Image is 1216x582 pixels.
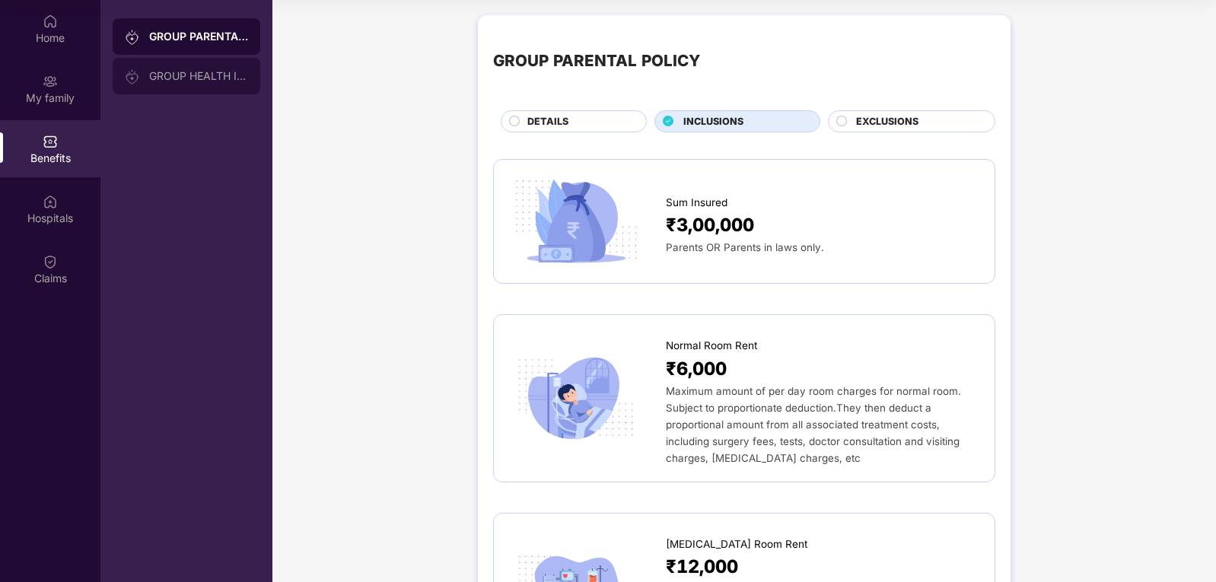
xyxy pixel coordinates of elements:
[683,114,743,129] span: INCLUSIONS
[666,552,738,580] span: ₹12,000
[125,69,140,84] img: svg+xml;base64,PHN2ZyB3aWR0aD0iMjAiIGhlaWdodD0iMjAiIHZpZXdCb3g9IjAgMCAyMCAyMCIgZmlsbD0ibm9uZSIgeG...
[509,175,643,268] img: icon
[666,211,754,239] span: ₹3,00,000
[43,134,58,149] img: svg+xml;base64,PHN2ZyBpZD0iQmVuZWZpdHMiIHhtbG5zPSJodHRwOi8vd3d3LnczLm9yZy8yMDAwL3N2ZyIgd2lkdGg9Ij...
[493,49,700,73] div: GROUP PARENTAL POLICY
[527,114,568,129] span: DETAILS
[149,29,248,44] div: GROUP PARENTAL POLICY
[43,14,58,29] img: svg+xml;base64,PHN2ZyBpZD0iSG9tZSIgeG1sbnM9Imh0dHA6Ly93d3cudzMub3JnLzIwMDAvc3ZnIiB3aWR0aD0iMjAiIG...
[125,30,140,45] img: svg+xml;base64,PHN2ZyB3aWR0aD0iMjAiIGhlaWdodD0iMjAiIHZpZXdCb3g9IjAgMCAyMCAyMCIgZmlsbD0ibm9uZSIgeG...
[666,338,757,354] span: Normal Room Rent
[856,114,918,129] span: EXCLUSIONS
[43,74,58,89] img: svg+xml;base64,PHN2ZyB3aWR0aD0iMjAiIGhlaWdodD0iMjAiIHZpZXdCb3g9IjAgMCAyMCAyMCIgZmlsbD0ibm9uZSIgeG...
[666,385,961,464] span: Maximum amount of per day room charges for normal room. Subject to proportionate deduction.They t...
[666,536,807,552] span: [MEDICAL_DATA] Room Rent
[509,352,643,445] img: icon
[666,355,727,383] span: ₹6,000
[666,241,824,253] span: Parents OR Parents in laws only.
[43,194,58,209] img: svg+xml;base64,PHN2ZyBpZD0iSG9zcGl0YWxzIiB4bWxucz0iaHR0cDovL3d3dy53My5vcmcvMjAwMC9zdmciIHdpZHRoPS...
[666,195,727,211] span: Sum Insured
[149,70,248,82] div: GROUP HEALTH INSURANCE
[43,254,58,269] img: svg+xml;base64,PHN2ZyBpZD0iQ2xhaW0iIHhtbG5zPSJodHRwOi8vd3d3LnczLm9yZy8yMDAwL3N2ZyIgd2lkdGg9IjIwIi...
